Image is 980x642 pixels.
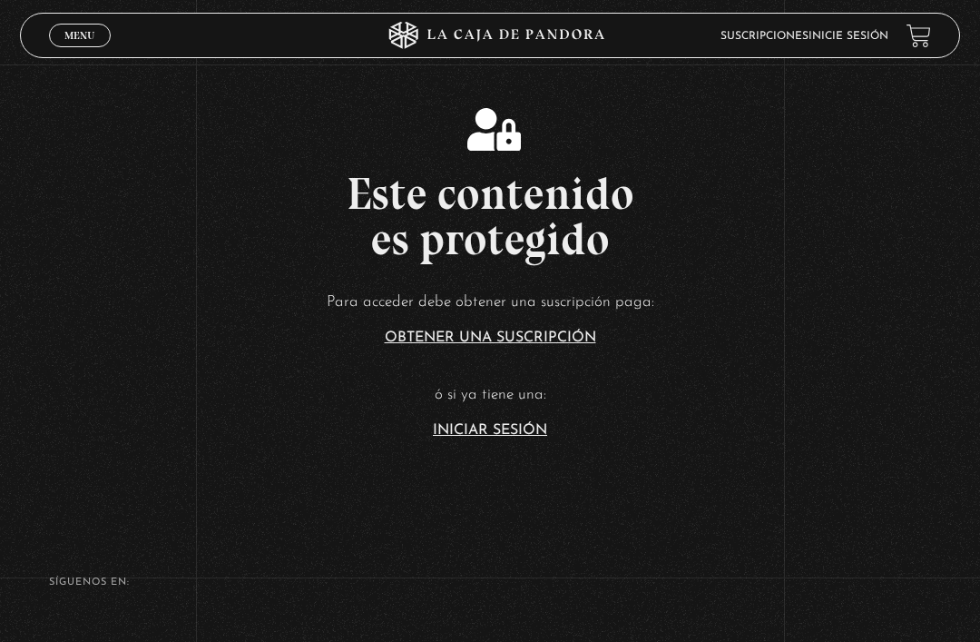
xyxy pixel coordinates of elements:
[808,31,888,42] a: Inicie sesión
[433,423,547,438] a: Iniciar Sesión
[720,31,808,42] a: Suscripciones
[906,24,931,48] a: View your shopping cart
[59,45,102,58] span: Cerrar
[385,331,596,345] a: Obtener una suscripción
[64,30,94,41] span: Menu
[49,578,931,588] h4: SÍguenos en:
